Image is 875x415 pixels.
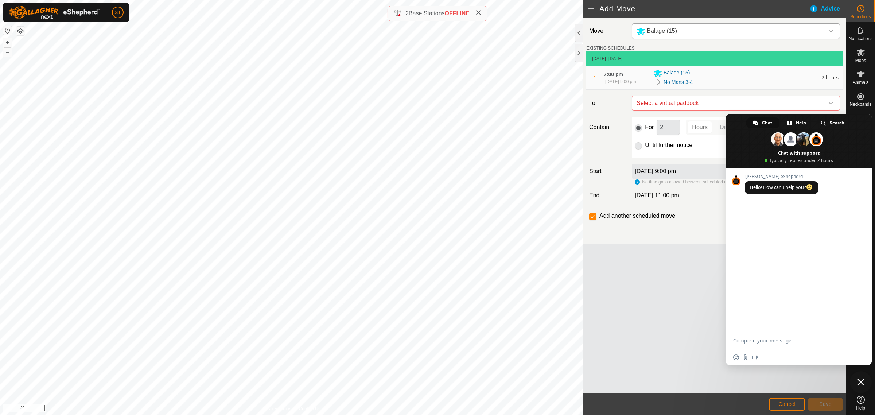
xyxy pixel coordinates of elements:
button: Reset Map [3,26,12,35]
div: Chat [746,117,779,128]
label: Move [586,23,629,39]
span: [DATE] 9:00 pm [605,79,636,84]
span: Animals [853,80,868,85]
button: + [3,38,12,47]
div: Search [814,117,852,128]
span: Save [819,401,832,407]
a: Privacy Policy [263,406,290,412]
span: 7:00 pm [604,71,623,77]
span: Balage [634,24,824,39]
label: Until further notice [645,142,692,148]
label: End [586,191,629,200]
span: [DATE] [592,56,606,61]
span: Cancel [778,401,796,407]
a: Help [846,393,875,413]
span: [DATE] 11:00 pm [635,192,679,198]
span: Notifications [849,36,872,41]
textarea: Compose your message... [733,337,848,344]
button: Cancel [769,398,805,411]
span: Neckbands [849,102,871,106]
span: - [DATE] [606,56,622,61]
button: Map Layers [16,27,25,35]
span: Select a virtual paddock [634,96,824,110]
label: For [645,124,654,130]
span: Balage (15) [664,69,690,78]
div: Help [780,117,813,128]
img: Gallagher Logo [9,6,100,19]
span: OFFLINE [445,10,470,16]
span: Search [830,117,844,128]
span: Chat [762,117,772,128]
label: [DATE] 9:00 pm [635,168,676,174]
div: Close chat [850,371,872,393]
a: No Mans 3-4 [664,78,693,86]
span: Schedules [850,15,871,19]
span: Hello! How can I help you? [750,184,813,190]
label: Contain [586,123,629,132]
span: Help [796,117,806,128]
img: To [653,78,662,86]
div: dropdown trigger [824,24,838,39]
span: Mobs [855,58,866,63]
span: Insert an emoji [733,354,739,360]
label: Start [586,167,629,176]
span: 2 hours [821,75,839,81]
label: Add another scheduled move [599,213,675,219]
span: 2 [405,10,409,16]
span: [PERSON_NAME] eShepherd [745,174,818,179]
span: Send a file [743,354,748,360]
span: Balage (15) [647,28,677,34]
button: – [3,48,12,57]
span: Audio message [752,354,758,360]
h2: Add Move [588,4,809,13]
span: No time gaps allowed between scheduled moves [642,179,737,185]
div: Advice [809,4,846,13]
div: - [604,78,636,85]
span: Help [856,406,865,410]
button: Save [808,398,843,411]
label: EXISTING SCHEDULES [586,45,635,51]
a: Contact Us [299,406,320,412]
span: ST [114,9,121,16]
div: dropdown trigger [824,96,838,110]
label: To [586,96,629,111]
span: 1 [594,75,596,81]
span: Base Stations [409,10,445,16]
